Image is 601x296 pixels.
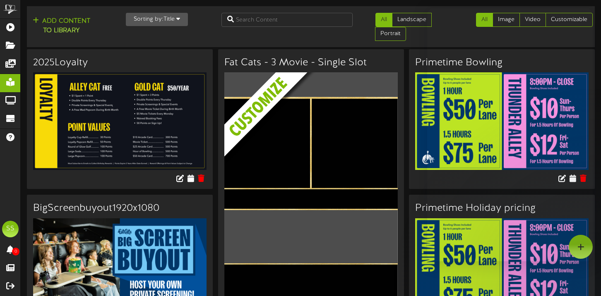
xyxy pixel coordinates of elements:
[2,221,19,237] div: SS
[33,57,207,68] h3: 2025Loyalty
[415,203,589,214] h3: Primetime Holiday pricing
[573,268,593,288] iframe: Intercom live chat
[126,13,188,26] button: Sorting by:Title
[33,203,207,214] h3: BigScreenbuyout1920x1080
[427,8,593,261] iframe: Intercom live chat
[224,57,398,68] h3: Fat Cats - 3 Movie - Single Slot
[392,13,432,27] a: Landscape
[30,16,93,36] button: Add Contentto Library
[415,72,589,170] img: 37ab2125-03c5-4925-abe4-71dacf557199.jpg
[221,13,353,27] input: Search Content
[12,248,19,255] span: 0
[415,57,589,68] h3: Primetime Bowling
[33,72,207,170] img: 8f79f44b-b836-4d63-a66e-7c8b1b13b03d.png
[375,27,406,41] a: Portrait
[375,13,392,27] a: All
[224,72,410,196] img: customize_overlay-33eb2c126fd3cb1579feece5bc878b72.png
